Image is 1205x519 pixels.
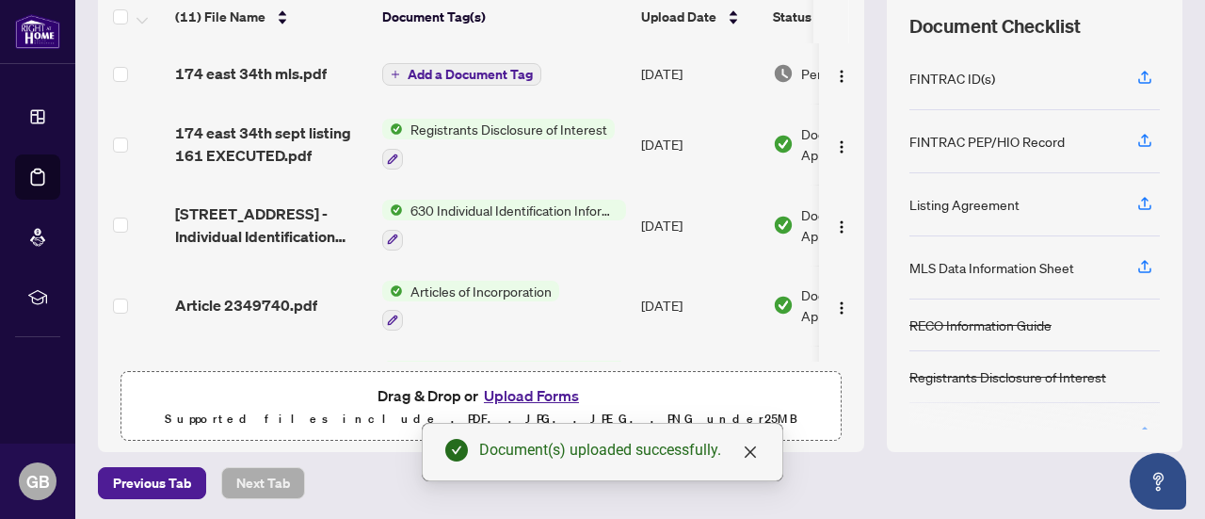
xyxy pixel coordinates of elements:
button: Status Icon271 Listing Agreement - Seller Designated Representation Agreement Authority to Offer ... [382,361,626,412]
span: 271 Listing Agreement - Seller Designated Representation Agreement Authority to Offer for Sale [403,361,626,381]
span: [STREET_ADDRESS] - Individual Identification Information Record 5.pdf [175,203,367,248]
span: Document Approved [801,123,918,165]
td: [DATE] [634,185,765,266]
img: Status Icon [382,200,403,220]
span: Document Approved [801,284,918,326]
div: RECO Information Guide [909,315,1052,335]
button: Logo [827,58,857,89]
span: 174 east 34th sept listing 161 EXECUTED.pdf [175,122,367,167]
button: Previous Tab [98,467,206,499]
div: FINTRAC PEP/HIO Record [909,131,1065,152]
span: 174 east 34th mls.pdf [175,62,327,85]
img: Logo [834,300,849,316]
button: Logo [827,290,857,320]
div: Registrants Disclosure of Interest [909,366,1106,387]
button: Next Tab [221,467,305,499]
img: Status Icon [382,281,403,301]
span: Registrants Disclosure of Interest [403,119,615,139]
span: Upload Date [641,7,716,27]
button: Logo [827,210,857,240]
td: [DATE] [634,346,765,427]
p: Supported files include .PDF, .JPG, .JPEG, .PNG under 25 MB [133,408,829,430]
img: Document Status [773,215,794,235]
span: plus [391,70,400,79]
td: [DATE] [634,266,765,347]
img: Document Status [773,134,794,154]
div: FINTRAC ID(s) [909,68,995,89]
button: Open asap [1130,453,1186,510]
button: Upload Forms [478,383,585,408]
span: (11) File Name [175,7,265,27]
div: Listing Agreement [909,194,1020,215]
span: Document Checklist [909,13,1081,40]
span: GB [26,468,50,495]
button: Add a Document Tag [382,63,541,86]
span: Article 2349740.pdf [175,294,317,316]
img: Logo [834,219,849,235]
span: Document Approved [801,204,918,246]
button: Status IconRegistrants Disclosure of Interest [382,119,615,170]
button: Status IconArticles of Incorporation [382,281,559,332]
span: check-circle [445,439,468,462]
span: Add a Document Tag [408,68,533,81]
button: Logo [827,129,857,159]
img: logo [15,14,60,49]
span: Previous Tab [113,468,191,498]
span: Pending Review [801,63,895,84]
div: Document(s) uploaded successfully. [479,439,760,462]
img: Status Icon [382,361,403,381]
a: Close [740,442,761,462]
span: 630 Individual Identification Information Record [403,200,626,220]
img: Document Status [773,295,794,316]
button: Add a Document Tag [382,62,541,87]
td: [DATE] [634,43,765,104]
img: Logo [834,69,849,84]
span: Articles of Incorporation [403,281,559,301]
span: Drag & Drop orUpload FormsSupported files include .PDF, .JPG, .JPEG, .PNG under25MB [121,372,841,442]
td: [DATE] [634,104,765,185]
span: Status [773,7,811,27]
span: close [743,445,758,460]
button: Status Icon630 Individual Identification Information Record [382,200,626,251]
img: Logo [834,139,849,154]
span: Drag & Drop or [378,383,585,408]
div: MLS Data Information Sheet [909,257,1074,278]
img: Document Status [773,63,794,84]
img: Status Icon [382,119,403,139]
